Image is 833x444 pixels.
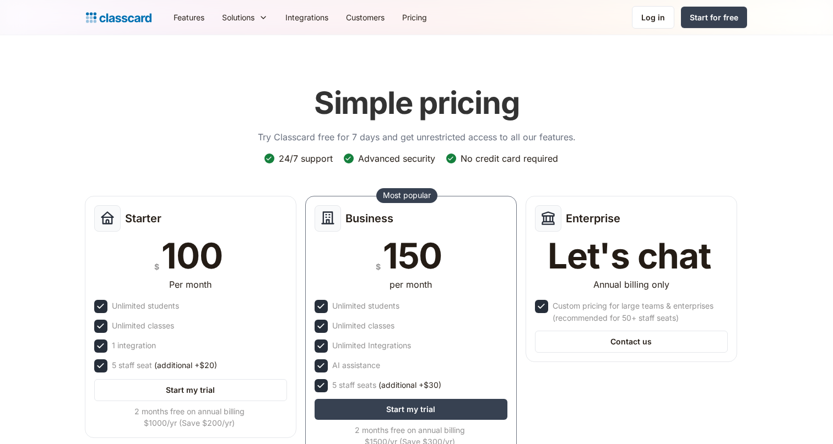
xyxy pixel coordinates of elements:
a: Start my trial [315,399,507,420]
a: Integrations [277,5,337,30]
p: Try Classcard free for 7 days and get unrestricted access to all our features. [258,130,576,144]
a: Start my trial [94,379,287,401]
span: (additional +$30) [378,379,441,391]
span: (additional +$20) [154,359,217,371]
div: Unlimited classes [112,320,174,332]
a: Log in [632,6,674,29]
div: Start for free [690,12,738,23]
a: Features [165,5,213,30]
div: No credit card required [461,152,558,165]
div: 2 months free on annual billing $1000/yr (Save $200/yr) [94,405,285,429]
div: Annual billing only [593,278,669,291]
h1: Simple pricing [314,85,520,122]
div: 24/7 support [279,152,333,165]
div: Per month [169,278,212,291]
div: Unlimited students [112,300,179,312]
div: Unlimited Integrations [332,339,411,352]
a: Start for free [681,7,747,28]
a: Customers [337,5,393,30]
div: Solutions [222,12,255,23]
a: Pricing [393,5,436,30]
div: Unlimited classes [332,320,394,332]
h2: Enterprise [566,212,620,225]
div: 100 [161,238,222,273]
div: AI assistance [332,359,380,371]
div: $ [376,260,381,273]
div: 1 integration [112,339,156,352]
a: Logo [86,10,152,25]
div: Custom pricing for large teams & enterprises (recommended for 50+ staff seats) [553,300,726,324]
h2: Business [345,212,393,225]
div: Log in [641,12,665,23]
a: Contact us [535,331,728,353]
div: 5 staff seats [332,379,441,391]
div: Most popular [383,190,431,201]
h2: Starter [125,212,161,225]
div: Solutions [213,5,277,30]
div: per month [390,278,432,291]
div: Let's chat [548,238,711,273]
div: $ [154,260,159,273]
div: Unlimited students [332,300,399,312]
div: 5 staff seat [112,359,217,371]
div: 150 [383,238,442,273]
div: Advanced security [358,152,435,165]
